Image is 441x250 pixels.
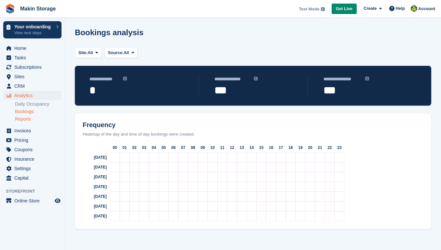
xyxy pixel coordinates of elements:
[14,72,53,81] span: Sites
[149,143,159,153] div: 04
[108,50,124,56] span: Source:
[88,50,93,56] span: All
[14,154,53,164] span: Insurance
[3,154,62,164] a: menu
[78,50,88,56] span: Site:
[77,121,429,129] h2: Frequency
[336,6,352,12] span: Get Live
[18,3,58,14] a: Makin Storage
[77,211,110,221] div: [DATE]
[5,4,15,14] img: stora-icon-8386f47178a22dfd0bd8f6a31ec36ba5ce8667c1dd55bd0f319d3a0aa187defe.svg
[254,77,258,81] img: icon-info-grey-7440780725fd019a000dd9b08b2336e03edf1995a4989e88bcd33f0948082b44.svg
[130,143,139,153] div: 02
[14,196,53,205] span: Online Store
[14,30,53,36] p: View next steps
[3,81,62,91] a: menu
[321,7,325,11] img: icon-info-grey-7440780725fd019a000dd9b08b2336e03edf1995a4989e88bcd33f0948082b44.svg
[396,5,405,12] span: Help
[124,50,129,56] span: All
[14,145,53,154] span: Coupons
[3,72,62,81] a: menu
[14,173,53,183] span: Capital
[169,143,178,153] div: 06
[139,143,149,153] div: 03
[3,21,62,38] a: Your onboarding View next steps
[299,6,319,12] span: Test Mode
[77,201,110,211] div: [DATE]
[335,143,344,153] div: 23
[3,164,62,173] a: menu
[266,143,276,153] div: 16
[14,53,53,62] span: Tasks
[159,143,169,153] div: 05
[3,44,62,53] a: menu
[3,91,62,100] a: menu
[237,143,247,153] div: 13
[120,143,130,153] div: 01
[188,143,198,153] div: 08
[14,164,53,173] span: Settings
[247,143,256,153] div: 14
[276,143,286,153] div: 17
[14,24,53,29] p: Your onboarding
[15,109,62,115] a: Bookings
[418,6,435,12] span: Account
[3,173,62,183] a: menu
[325,143,335,153] div: 22
[364,5,377,12] span: Create
[315,143,325,153] div: 21
[75,47,102,58] button: Site: All
[198,143,208,153] div: 09
[3,126,62,135] a: menu
[14,126,53,135] span: Invoices
[123,77,127,81] img: icon-info-grey-7440780725fd019a000dd9b08b2336e03edf1995a4989e88bcd33f0948082b44.svg
[75,28,144,37] h1: Bookings analysis
[77,192,110,201] div: [DATE]
[77,153,110,162] div: [DATE]
[14,136,53,145] span: Pricing
[256,143,266,153] div: 15
[15,116,62,122] a: Reports
[104,47,138,58] button: Source: All
[14,91,53,100] span: Analytics
[3,63,62,72] a: menu
[411,5,417,12] img: Makin Storage Team
[77,182,110,192] div: [DATE]
[178,143,188,153] div: 07
[77,172,110,182] div: [DATE]
[14,44,53,53] span: Home
[332,4,357,14] a: Get Live
[296,143,305,153] div: 19
[217,143,227,153] div: 11
[208,143,217,153] div: 10
[305,143,315,153] div: 20
[365,77,369,81] img: icon-info-grey-7440780725fd019a000dd9b08b2336e03edf1995a4989e88bcd33f0948082b44.svg
[6,188,65,195] span: Storefront
[14,63,53,72] span: Subscriptions
[110,143,120,153] div: 00
[77,162,110,172] div: [DATE]
[3,196,62,205] a: menu
[15,101,62,107] a: Daily Occupancy
[227,143,237,153] div: 12
[3,145,62,154] a: menu
[3,53,62,62] a: menu
[54,197,62,205] a: Preview store
[14,81,53,91] span: CRM
[77,131,429,138] div: Heatmap of the day and time of day bookings were created.
[286,143,296,153] div: 18
[3,136,62,145] a: menu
